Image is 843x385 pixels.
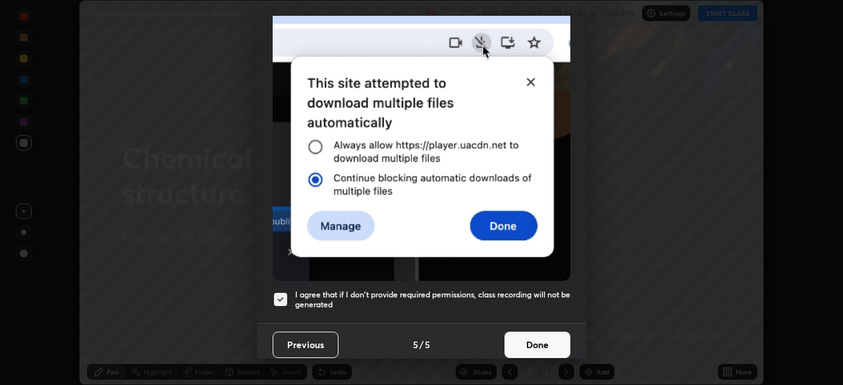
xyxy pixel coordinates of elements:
button: Done [504,332,570,358]
button: Previous [273,332,339,358]
h5: I agree that if I don't provide required permissions, class recording will not be generated [295,290,570,310]
h4: / [420,338,423,351]
h4: 5 [413,338,418,351]
h4: 5 [425,338,430,351]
